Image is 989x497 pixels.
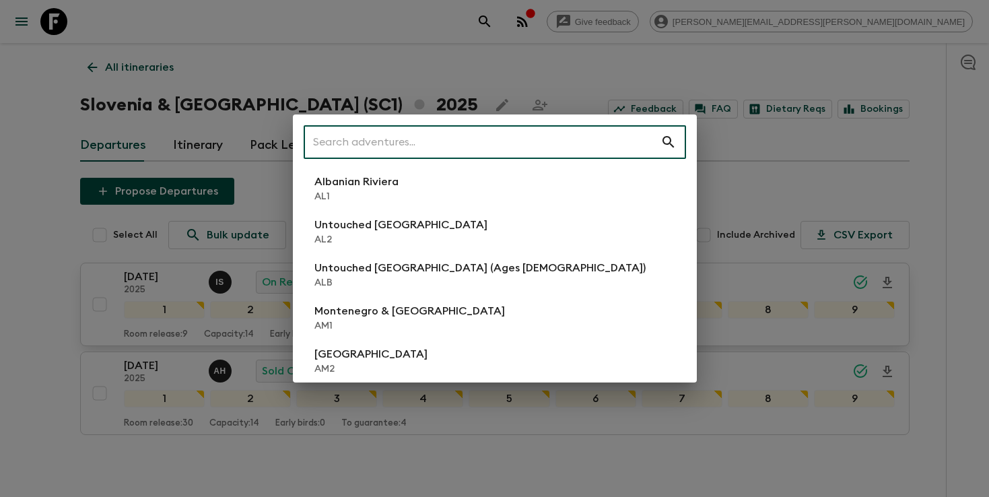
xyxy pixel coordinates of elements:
[314,303,505,319] p: Montenegro & [GEOGRAPHIC_DATA]
[314,276,646,290] p: ALB
[314,233,487,246] p: AL2
[314,174,399,190] p: Albanian Riviera
[314,260,646,276] p: Untouched [GEOGRAPHIC_DATA] (Ages [DEMOGRAPHIC_DATA])
[304,123,660,161] input: Search adventures...
[314,346,428,362] p: [GEOGRAPHIC_DATA]
[314,190,399,203] p: AL1
[314,362,428,376] p: AM2
[314,319,505,333] p: AM1
[314,217,487,233] p: Untouched [GEOGRAPHIC_DATA]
